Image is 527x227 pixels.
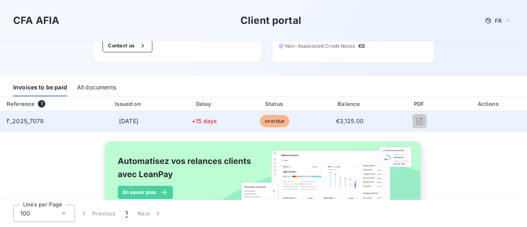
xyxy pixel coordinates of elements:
[13,79,67,96] div: Invoices to be paid
[452,100,525,108] div: Actions
[103,39,152,52] button: Contact us
[312,100,387,108] div: Balance
[7,117,44,124] span: F_2025_7079
[89,100,168,108] div: Issued on
[119,117,138,124] span: [DATE]
[240,13,301,28] h3: Client portal
[133,205,167,222] button: Next
[192,117,217,124] span: +15 days
[285,42,355,50] span: Non-Associated Credit Notes
[172,100,237,108] div: Delay
[75,205,121,222] button: Previous
[336,117,364,124] span: €3,125.00
[240,100,309,108] div: Status
[38,100,45,108] span: 1
[77,79,116,96] div: All documents
[495,17,501,24] span: FR
[390,100,449,108] div: PDF
[13,13,59,28] h3: CFA AFIA
[20,209,30,218] span: 100
[121,205,133,222] button: 1
[260,115,289,127] span: overdue
[7,101,35,107] div: Reference
[358,42,365,50] span: €0
[126,209,128,218] span: 1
